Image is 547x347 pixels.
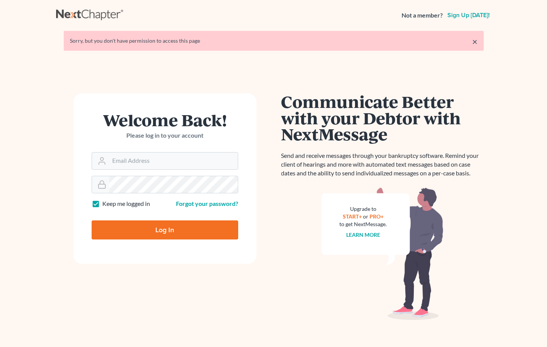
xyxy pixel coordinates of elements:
div: to get NextMessage. [340,220,387,228]
div: Sorry, but you don't have permission to access this page [70,37,478,45]
a: × [472,37,478,46]
a: PRO+ [370,213,384,220]
p: Please log in to your account [92,131,238,140]
a: START+ [343,213,362,220]
strong: Not a member? [402,11,443,20]
input: Email Address [109,153,238,169]
h1: Communicate Better with your Debtor with NextMessage [281,93,484,142]
label: Keep me logged in [102,199,150,208]
p: Send and receive messages through your bankruptcy software. Remind your client of hearings and mo... [281,151,484,178]
div: Upgrade to [340,205,387,213]
img: nextmessage_bg-59042aed3d76b12b5cd301f8e5b87938c9018125f34e5fa2b7a6b67550977c72.svg [321,187,444,320]
span: or [363,213,368,220]
input: Log In [92,220,238,239]
a: Forgot your password? [176,200,238,207]
h1: Welcome Back! [92,112,238,128]
a: Sign up [DATE]! [446,12,491,18]
a: Learn more [346,231,380,238]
